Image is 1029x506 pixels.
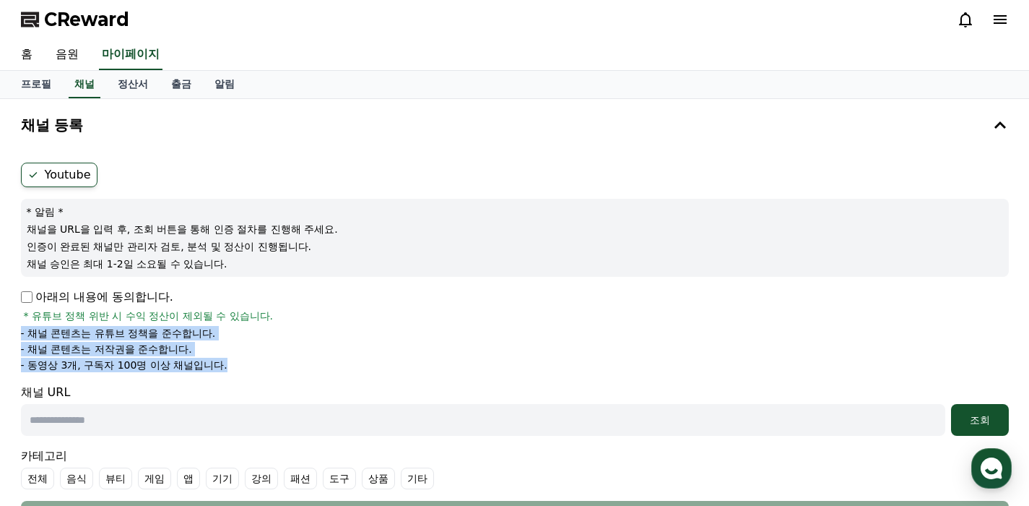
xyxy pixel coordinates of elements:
div: 채널 URL [21,384,1009,436]
button: 채널 등록 [15,105,1015,145]
a: 홈 [4,386,95,422]
label: 강의 [245,468,278,489]
a: 음원 [44,40,90,70]
div: 카테고리 [21,447,1009,489]
label: 앱 [177,468,200,489]
span: CReward [44,8,129,31]
label: 패션 [284,468,317,489]
a: 출금 [160,71,203,98]
h4: 채널 등록 [21,117,84,133]
label: 게임 [138,468,171,489]
span: 대화 [132,408,149,420]
a: 설정 [186,386,277,422]
p: 아래의 내용에 동의합니다. [21,288,173,306]
p: 채널 승인은 최대 1-2일 소요될 수 있습니다. [27,257,1003,271]
p: - 채널 콘텐츠는 유튜브 정책을 준수합니다. [21,326,216,340]
label: 기기 [206,468,239,489]
div: 조회 [957,413,1003,427]
p: - 동영상 3개, 구독자 100명 이상 채널입니다. [21,358,227,372]
span: 홈 [45,408,54,419]
span: * 유튜브 정책 위반 시 수익 정산이 제외될 수 있습니다. [24,309,274,323]
span: 설정 [223,408,240,419]
label: 기타 [401,468,434,489]
label: 상품 [362,468,395,489]
p: 채널을 URL을 입력 후, 조회 버튼을 통해 인증 절차를 진행해 주세요. [27,222,1003,236]
a: 프로필 [9,71,63,98]
button: 조회 [951,404,1009,436]
a: 채널 [69,71,100,98]
a: 마이페이지 [99,40,162,70]
a: CReward [21,8,129,31]
p: 인증이 완료된 채널만 관리자 검토, 분석 및 정산이 진행됩니다. [27,239,1003,254]
label: 도구 [323,468,356,489]
a: 알림 [203,71,246,98]
label: Youtube [21,163,97,187]
a: 정산서 [106,71,160,98]
p: - 채널 콘텐츠는 저작권을 준수합니다. [21,342,192,356]
label: 음식 [60,468,93,489]
label: 전체 [21,468,54,489]
label: 뷰티 [99,468,132,489]
a: 홈 [9,40,44,70]
a: 대화 [95,386,186,422]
